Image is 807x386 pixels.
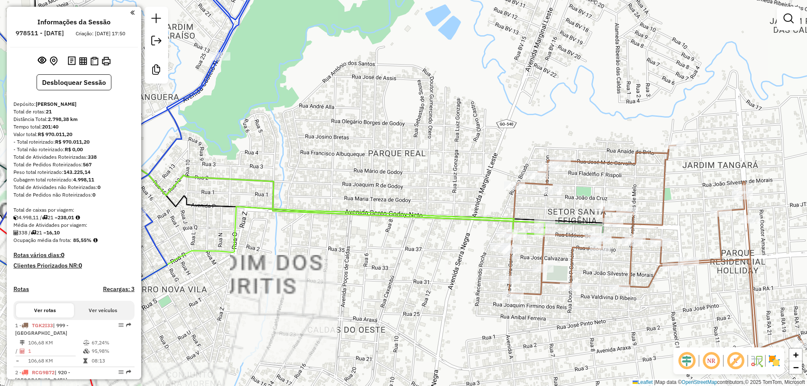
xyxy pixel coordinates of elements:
strong: 16,10 [46,229,60,236]
div: Depósito: [13,100,134,108]
span: − [793,362,799,373]
a: Rotas [13,286,29,293]
div: Valor total: [13,131,134,138]
i: Tempo total em rota [83,358,87,363]
button: Ver veículos [74,303,132,318]
div: Total de Pedidos Roteirizados: [13,161,134,168]
strong: 4.998,11 [73,176,94,183]
div: Tempo total: [13,123,134,131]
a: Zoom in [789,349,802,361]
i: Total de Atividades [13,230,18,235]
strong: 0 [79,262,82,269]
td: 67,24% [91,339,131,347]
strong: 0 [92,192,95,198]
strong: 238,01 [58,214,74,221]
button: Visualizar Romaneio [89,55,100,67]
strong: 143.225,14 [63,169,90,175]
span: 2 - [15,369,70,383]
strong: R$ 0,00 [65,146,83,152]
strong: 0 [98,184,100,190]
strong: 2.798,38 km [48,116,78,122]
img: Fluxo de ruas [750,354,763,368]
span: + [793,349,799,360]
div: 4.998,11 / 21 = [13,214,134,221]
button: Visualizar relatório de Roteirização [77,55,89,66]
strong: R$ 970.011,20 [55,139,90,145]
strong: R$ 970.011,20 [38,131,72,137]
div: Total de caixas por viagem: [13,206,134,214]
div: Total de Pedidos não Roteirizados: [13,191,134,199]
a: Zoom out [789,361,802,374]
em: Opções [119,323,124,328]
div: Criação: [DATE] 17:50 [72,30,129,37]
span: Ocultar NR [701,351,721,371]
span: RCG9B72 [32,369,55,375]
i: % de utilização do peso [83,340,90,345]
em: Média calculada utilizando a maior ocupação (%Peso ou %Cubagem) de cada rota da sessão. Rotas cro... [93,238,98,243]
a: Exibir filtros [780,10,797,27]
div: - Total não roteirizado: [13,146,134,153]
span: Ocupação média da frota: [13,237,71,243]
i: Cubagem total roteirizado [13,215,18,220]
div: Peso total roteirizado: [13,168,134,176]
span: | 999 - [GEOGRAPHIC_DATA] [15,322,69,336]
em: Rota exportada [126,323,131,328]
button: Exibir sessão original [36,54,48,68]
button: Logs desbloquear sessão [66,55,77,68]
a: Exportar sessão [148,32,165,51]
span: | [654,379,655,385]
span: 1 - [15,322,69,336]
strong: 85,55% [73,237,92,243]
td: = [15,357,19,365]
button: Centralizar mapa no depósito ou ponto de apoio [48,55,59,68]
h4: Clientes Priorizados NR: [13,262,134,269]
span: Exibir rótulo [725,351,746,371]
a: Clique aqui para minimizar o painel [130,8,134,17]
em: Rota exportada [126,370,131,375]
i: Total de rotas [31,230,36,235]
a: Leaflet [633,379,653,385]
strong: 201:40 [42,123,58,130]
a: Criar modelo [148,61,165,80]
div: Média de Atividades por viagem: [13,221,134,229]
h4: Recargas: 3 [103,286,134,293]
span: Ocultar deslocamento [677,351,697,371]
a: OpenStreetMap [682,379,717,385]
em: Opções [119,370,124,375]
i: % de utilização da cubagem [83,349,90,354]
td: / [15,347,19,355]
button: Desbloquear Sessão [37,74,111,90]
div: 338 / 21 = [13,229,134,236]
i: Total de Atividades [20,349,25,354]
h6: 978511 - [DATE] [16,29,64,37]
strong: 0 [61,251,64,259]
i: Distância Total [20,340,25,345]
strong: 567 [83,161,92,168]
td: 95,98% [91,347,131,355]
button: Ver rotas [16,303,74,318]
div: Distância Total: [13,116,134,123]
td: 106,68 KM [28,339,83,347]
div: - Total roteirizado: [13,138,134,146]
i: Total de rotas [42,215,47,220]
img: Exibir/Ocultar setores [767,354,781,368]
span: TGK2I33 [32,322,53,328]
strong: [PERSON_NAME] [36,101,76,107]
i: Meta Caixas/viagem: 1,00 Diferença: 237,01 [76,215,80,220]
h4: Informações da Sessão [37,18,111,26]
a: Nova sessão e pesquisa [148,10,165,29]
div: Cubagem total roteirizado: [13,176,134,184]
div: Total de Atividades Roteirizadas: [13,153,134,161]
td: 08:13 [91,357,131,365]
div: Total de rotas: [13,108,134,116]
td: 1 [28,347,83,355]
strong: 21 [46,108,52,115]
div: Map data © contributors,© 2025 TomTom, Microsoft [630,379,807,386]
h4: Rotas vários dias: [13,252,134,259]
div: Total de Atividades não Roteirizadas: [13,184,134,191]
button: Imprimir Rotas [100,55,112,67]
strong: 338 [88,154,97,160]
td: 106,68 KM [28,357,83,365]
